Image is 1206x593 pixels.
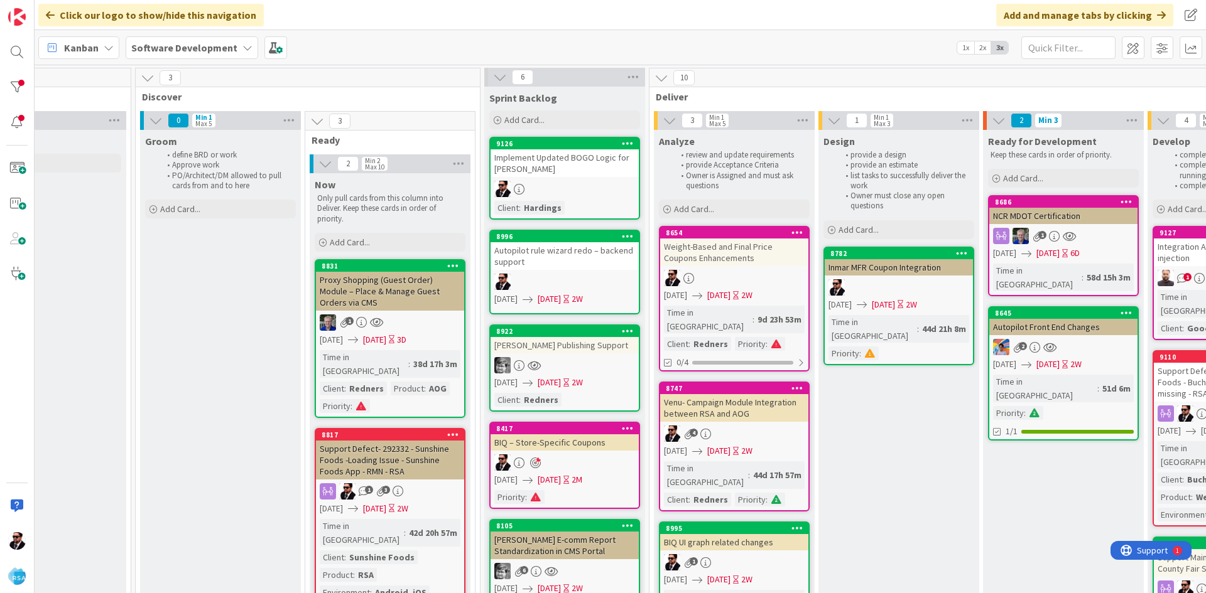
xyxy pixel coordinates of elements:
img: AC [494,274,511,290]
div: 2M [572,473,582,486]
div: 8645 [995,309,1138,318]
span: : [525,490,527,504]
div: AC [491,274,639,290]
div: Client [1158,321,1182,335]
div: Min 1 [195,114,212,120]
div: 2W [572,292,583,306]
li: PO/Architect/DM allowed to pull cards from and to here [160,171,294,191]
div: Min 1 [874,114,889,120]
div: KS [491,563,639,579]
span: [DATE] [494,473,518,486]
span: : [1024,406,1026,420]
span: : [424,382,426,395]
span: [DATE] [664,444,687,457]
span: Add Card... [160,203,200,215]
span: Now [315,178,335,191]
div: [PERSON_NAME] E-comm Report Standardization in CMS Portal [491,532,639,559]
span: [DATE] [993,247,1016,260]
img: AC [664,554,680,570]
span: : [766,493,768,506]
a: 8417BIQ – Store-Specific CouponsAC[DATE][DATE]2MPriority: [489,422,640,509]
span: : [408,357,410,371]
div: 8645 [989,307,1138,319]
li: Approve work [160,160,294,170]
div: Autopilot Front End Changes [989,319,1138,335]
div: AC [825,279,973,296]
div: AC [660,554,808,570]
div: Product [320,568,353,582]
img: AC [494,181,511,197]
li: Owner must close any open questions [839,191,972,211]
div: AC [491,454,639,471]
div: Priority [993,406,1024,420]
img: SB [1158,270,1174,286]
p: Only pull cards from this column into Deliver. Keep these cards in order of priority. [317,193,463,224]
input: Quick Filter... [1021,36,1116,59]
div: 8922 [491,326,639,337]
div: 8995 [660,523,808,534]
li: list tasks to successfully deliver the work [839,171,972,191]
li: provide Acceptance Criteria [674,160,808,170]
span: [DATE] [494,376,518,389]
span: [DATE] [320,502,343,515]
span: 3x [991,41,1008,54]
span: : [404,526,406,540]
span: 2 [1011,113,1032,128]
span: 3 [329,114,350,129]
span: 2 [337,156,359,171]
span: [DATE] [363,333,386,346]
div: Priority [494,490,525,504]
span: Analyze [659,135,695,147]
div: BIQ – Store-Specific Coupons [491,434,639,451]
div: Client [494,393,519,407]
div: Redners [346,382,387,395]
div: Max 5 [709,120,725,127]
div: 8922 [496,327,639,336]
div: 58d 15h 3m [1084,270,1134,284]
div: Min 2 [365,158,380,164]
div: 8831 [322,262,464,270]
span: [DATE] [828,298,852,311]
span: 1x [957,41,974,54]
span: Add Card... [504,114,545,126]
span: 3 [682,113,703,128]
div: 8817 [322,430,464,439]
div: 8996Autopilot rule wizard redo – backend support [491,231,639,270]
div: 8654 [660,227,808,238]
div: RSA [355,568,377,582]
div: 8782Inmar MFR Coupon Integration [825,248,973,275]
span: 1 [1038,231,1046,239]
a: 8686NCR MDOT CertificationRT[DATE][DATE]6DTime in [GEOGRAPHIC_DATA]:58d 15h 3m [988,195,1139,296]
span: : [1097,382,1099,395]
div: 8922[PERSON_NAME] Publishing Support [491,326,639,353]
div: 8817Support Defect- 292332 - Sunshine Foods -Loading Issue - Sunshine Foods App - RMN - RSA [316,429,464,479]
div: Priority [735,337,766,351]
div: Priority [320,399,350,413]
span: : [519,201,521,215]
div: 8782 [825,248,973,259]
div: Time in [GEOGRAPHIC_DATA] [664,461,748,489]
div: Redners [521,393,562,407]
span: : [1182,321,1184,335]
span: : [688,493,690,506]
div: 8817 [316,429,464,441]
div: Client [320,550,344,564]
div: Time in [GEOGRAPHIC_DATA] [664,306,752,333]
a: 8996Autopilot rule wizard redo – backend supportAC[DATE][DATE]2W [489,230,640,314]
span: : [519,393,521,407]
span: [DATE] [872,298,895,311]
span: Ready [312,134,459,146]
li: review and update requirements [674,150,808,160]
li: Owner is Assigned and must ask questions [674,171,808,191]
a: 8831Proxy Shopping (Guest Order) Module – Place & Manage Guest Orders via CMSRT[DATE][DATE]3DTime... [315,259,465,418]
a: 8782Inmar MFR Coupon IntegrationAC[DATE][DATE]2WTime in [GEOGRAPHIC_DATA]:44d 21h 8mPriority: [823,247,974,365]
div: 38d 17h 3m [410,357,460,371]
span: 2 [1019,342,1027,350]
div: 8995 [666,524,808,533]
b: Software Development [131,41,237,54]
img: AC [494,454,511,471]
div: [PERSON_NAME] Publishing Support [491,337,639,353]
span: : [859,346,861,360]
div: Priority [828,346,859,360]
div: Sunshine Foods [346,550,418,564]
